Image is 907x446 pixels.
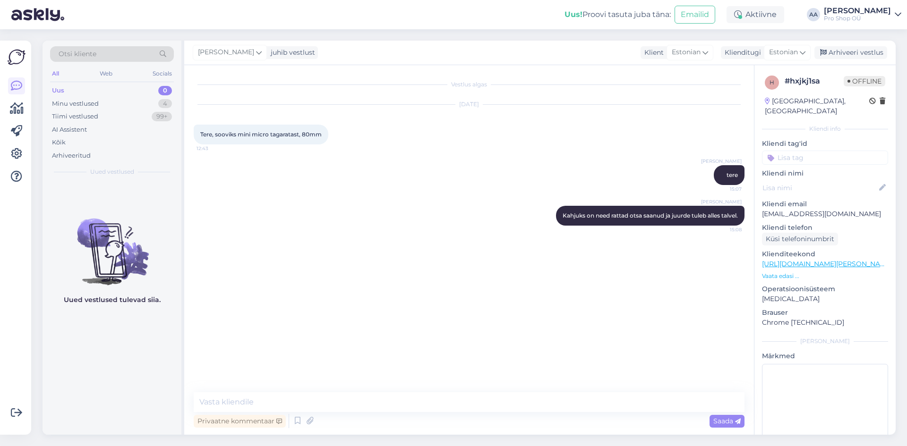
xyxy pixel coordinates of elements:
[90,168,134,176] span: Uued vestlused
[200,131,322,138] span: Tere, sooviks mini micro tagaratast, 80mm
[762,139,888,149] p: Kliendi tag'id
[762,337,888,345] div: [PERSON_NAME]
[762,199,888,209] p: Kliendi email
[762,294,888,304] p: [MEDICAL_DATA]
[769,47,798,58] span: Estonian
[765,96,869,116] div: [GEOGRAPHIC_DATA], [GEOGRAPHIC_DATA]
[762,233,838,245] div: Küsi telefoninumbrit
[52,138,66,147] div: Kõik
[267,48,315,58] div: juhib vestlust
[565,9,671,20] div: Proovi tasuta juba täna:
[824,15,891,22] div: Pro Shop OÜ
[158,99,172,109] div: 4
[713,417,741,425] span: Saada
[824,7,901,22] a: [PERSON_NAME]Pro Shop OÜ
[59,49,96,59] span: Otsi kliente
[762,183,877,193] input: Lisa nimi
[98,67,114,80] div: Web
[824,7,891,15] div: [PERSON_NAME]
[158,86,172,95] div: 0
[641,48,664,58] div: Klient
[52,86,64,95] div: Uus
[52,151,91,160] div: Arhiveeritud
[43,202,181,286] img: No chats
[565,10,582,19] b: Uus!
[8,48,26,66] img: Askly Logo
[52,99,99,109] div: Minu vestlused
[50,67,61,80] div: All
[672,47,701,58] span: Estonian
[762,125,888,133] div: Kliendi info
[194,80,744,89] div: Vestlus algas
[727,171,738,178] span: tere
[151,67,174,80] div: Socials
[197,145,232,152] span: 12:43
[814,46,887,59] div: Arhiveeri vestlus
[762,272,888,280] p: Vaata edasi ...
[762,209,888,219] p: [EMAIL_ADDRESS][DOMAIN_NAME]
[152,112,172,121] div: 99+
[701,158,742,165] span: [PERSON_NAME]
[762,308,888,318] p: Brauser
[762,284,888,294] p: Operatsioonisüsteem
[762,168,888,178] p: Kliendi nimi
[844,76,885,86] span: Offline
[762,318,888,328] p: Chrome [TECHNICAL_ID]
[701,198,742,205] span: [PERSON_NAME]
[770,79,774,86] span: h
[706,185,742,193] span: 15:07
[762,223,888,233] p: Kliendi telefon
[762,260,892,268] a: [URL][DOMAIN_NAME][PERSON_NAME]
[198,47,254,58] span: [PERSON_NAME]
[727,6,784,23] div: Aktiivne
[807,8,820,21] div: AA
[52,112,98,121] div: Tiimi vestlused
[762,249,888,259] p: Klienditeekond
[762,151,888,165] input: Lisa tag
[52,125,87,135] div: AI Assistent
[762,351,888,361] p: Märkmed
[194,415,286,428] div: Privaatne kommentaar
[194,100,744,109] div: [DATE]
[706,226,742,233] span: 15:08
[675,6,715,24] button: Emailid
[64,295,161,305] p: Uued vestlused tulevad siia.
[785,76,844,87] div: # hxjkj1sa
[563,212,738,219] span: Kahjuks on need rattad otsa saanud ja juurde tuleb alles talvel.
[721,48,761,58] div: Klienditugi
